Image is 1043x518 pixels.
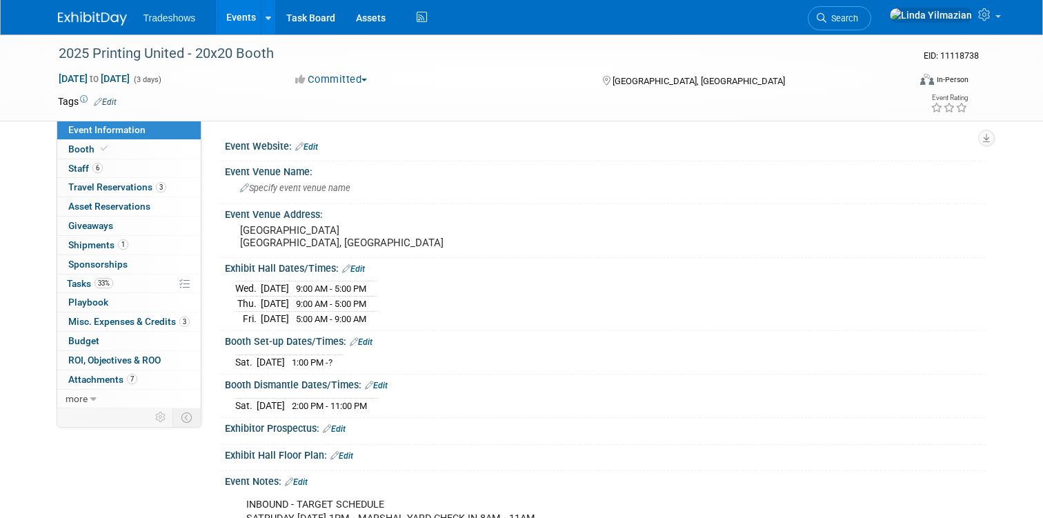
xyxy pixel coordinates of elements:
td: Thu. [235,297,261,312]
a: Edit [285,477,308,487]
div: Event Venue Name: [225,161,986,179]
span: [GEOGRAPHIC_DATA], [GEOGRAPHIC_DATA] [613,76,785,86]
td: Tags [58,94,117,108]
span: ROI, Objectives & ROO [68,355,161,366]
a: Edit [330,451,353,461]
span: Staff [68,163,103,174]
i: Booth reservation complete [101,145,108,152]
span: Attachments [68,374,137,385]
td: [DATE] [257,355,285,369]
td: Fri. [235,311,261,326]
div: Event Format [834,72,968,92]
a: Edit [323,424,346,434]
a: Attachments7 [57,370,201,389]
span: more [66,393,88,404]
div: Booth Dismantle Dates/Times: [225,375,986,392]
span: 9:00 AM - 5:00 PM [296,299,366,309]
span: Event Information [68,124,146,135]
span: Misc. Expenses & Credits [68,316,190,327]
span: 3 [156,182,166,192]
a: Playbook [57,293,201,312]
span: Tradeshows [143,12,196,23]
span: Shipments [68,239,128,250]
a: Budget [57,332,201,350]
td: Personalize Event Tab Strip [149,408,173,426]
td: [DATE] [261,281,289,297]
td: [DATE] [257,398,285,412]
span: 1 [118,239,128,250]
div: Event Website: [225,136,986,154]
span: 33% [95,278,113,288]
a: Misc. Expenses & Credits3 [57,312,201,331]
button: Committed [290,72,372,87]
div: Event Venue Address: [225,204,986,221]
span: 2:00 PM - 11:00 PM [292,401,367,411]
a: Sponsorships [57,255,201,274]
span: ? [328,357,332,368]
a: more [57,390,201,408]
td: [DATE] [261,311,289,326]
span: [DATE] [DATE] [58,72,130,85]
td: Wed. [235,281,261,297]
td: Toggle Event Tabs [172,408,201,426]
span: to [88,73,101,84]
div: In-Person [936,74,968,85]
div: Exhibitor Prospectus: [225,418,986,436]
span: 9:00 AM - 5:00 PM [296,283,366,294]
div: Exhibit Hall Floor Plan: [225,445,986,463]
td: [DATE] [261,297,289,312]
div: Booth Set-up Dates/Times: [225,331,986,349]
img: Linda Yilmazian [889,8,973,23]
span: (3 days) [132,75,161,84]
a: Shipments1 [57,236,201,255]
td: Sat. [235,398,257,412]
span: Sponsorships [68,259,128,270]
span: Event ID: 11118738 [924,50,979,61]
span: Asset Reservations [68,201,150,212]
a: Edit [295,142,318,152]
a: Asset Reservations [57,197,201,216]
span: 7 [127,374,137,384]
img: ExhibitDay [58,12,127,26]
a: Tasks33% [57,275,201,293]
span: Booth [68,143,110,155]
span: 6 [92,163,103,173]
div: Event Notes: [225,471,986,489]
a: Edit [350,337,372,347]
a: Search [808,6,871,30]
span: Budget [68,335,99,346]
div: Event Rating [931,94,968,101]
span: 3 [179,317,190,327]
td: Sat. [235,355,257,369]
a: Giveaways [57,217,201,235]
span: Specify event venue name [240,183,350,193]
pre: [GEOGRAPHIC_DATA] [GEOGRAPHIC_DATA], [GEOGRAPHIC_DATA] [240,224,527,249]
span: Search [826,13,858,23]
a: Travel Reservations3 [57,178,201,197]
a: Edit [365,381,388,390]
a: Event Information [57,121,201,139]
span: Giveaways [68,220,113,231]
div: 2025 Printing United - 20x20 Booth [54,41,891,66]
span: 1:00 PM - [292,357,332,368]
a: Booth [57,140,201,159]
img: Format-Inperson.png [920,74,934,85]
a: Edit [342,264,365,274]
span: Playbook [68,297,108,308]
div: Exhibit Hall Dates/Times: [225,258,986,276]
a: Staff6 [57,159,201,178]
a: ROI, Objectives & ROO [57,351,201,370]
span: Tasks [67,278,113,289]
span: Travel Reservations [68,181,166,192]
span: 5:00 AM - 9:00 AM [296,314,366,324]
a: Edit [94,97,117,107]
